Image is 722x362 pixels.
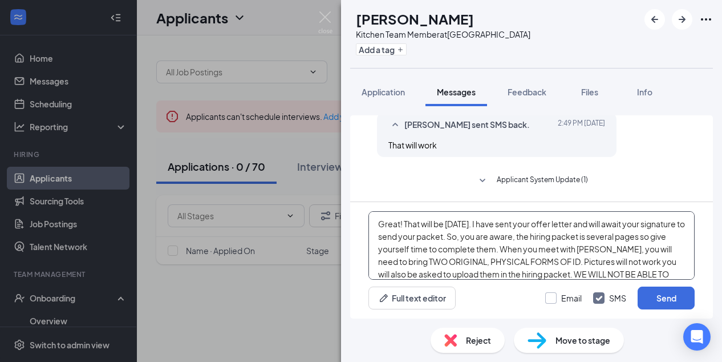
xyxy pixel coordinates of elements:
[637,87,652,97] span: Info
[437,87,476,97] span: Messages
[356,9,474,29] h1: [PERSON_NAME]
[638,287,695,309] button: Send
[675,13,689,26] svg: ArrowRight
[644,9,665,30] button: ArrowLeftNew
[555,334,610,347] span: Move to stage
[558,118,605,132] span: [DATE] 2:49 PM
[648,13,662,26] svg: ArrowLeftNew
[368,287,456,309] button: Full text editorPen
[404,118,530,132] span: [PERSON_NAME] sent SMS back.
[581,87,598,97] span: Files
[672,9,692,30] button: ArrowRight
[356,29,530,40] div: Kitchen Team Member at [GEOGRAPHIC_DATA]
[476,174,588,188] button: SmallChevronDownApplicant System Update (1)
[497,174,588,188] span: Applicant System Update (1)
[356,43,407,55] button: PlusAdd a tag
[362,87,405,97] span: Application
[388,118,402,132] svg: SmallChevronUp
[699,13,713,26] svg: Ellipses
[466,334,491,347] span: Reject
[683,323,711,351] div: Open Intercom Messenger
[476,174,489,188] svg: SmallChevronDown
[388,140,437,150] span: That will work
[368,211,695,280] textarea: Great! That will be [DATE]. I have sent your offer letter and will await your signature to send y...
[508,87,546,97] span: Feedback
[397,46,404,53] svg: Plus
[378,292,390,304] svg: Pen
